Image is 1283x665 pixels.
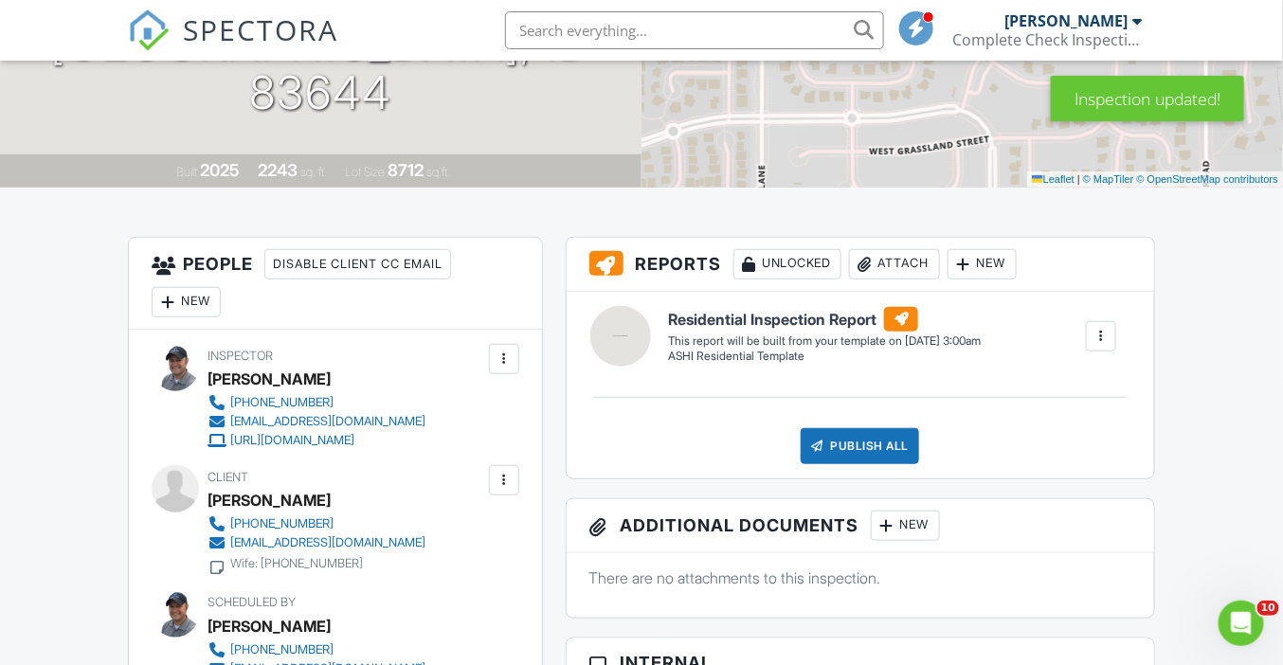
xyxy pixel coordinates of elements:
h3: Reports [567,238,1154,292]
a: [PHONE_NUMBER] [208,393,425,412]
div: New [152,287,221,317]
span: Lot Size [345,165,385,179]
div: [PERSON_NAME] [208,365,331,393]
div: [EMAIL_ADDRESS][DOMAIN_NAME] [230,535,425,550]
span: Built [176,165,197,179]
div: New [948,249,1017,279]
a: Leaflet [1032,173,1075,185]
div: ASHI Residential Template [668,349,981,365]
span: | [1077,173,1080,185]
a: [EMAIL_ADDRESS][DOMAIN_NAME] [208,533,425,552]
div: [PERSON_NAME] [208,486,331,514]
a: © OpenStreetMap contributors [1137,173,1278,185]
span: Inspector [208,349,273,363]
div: [PERSON_NAME] [1005,11,1129,30]
h3: Additional Documents [567,499,1154,553]
h6: Residential Inspection Report [668,307,981,332]
p: There are no attachments to this inspection. [589,567,1131,588]
iframe: Intercom live chat [1219,601,1264,646]
input: Search everything... [505,11,884,49]
div: 2243 [258,160,298,180]
img: The Best Home Inspection Software - Spectora [128,9,170,51]
div: [URL][DOMAIN_NAME] [230,433,354,448]
div: Publish All [801,428,919,464]
div: [PHONE_NUMBER] [230,395,334,410]
span: sq.ft. [426,165,450,179]
div: Wife: [PHONE_NUMBER] [230,556,363,571]
div: 2025 [200,160,240,180]
div: [EMAIL_ADDRESS][DOMAIN_NAME] [230,414,425,429]
a: SPECTORA [128,26,338,65]
a: [PHONE_NUMBER] [208,514,425,533]
div: Attach [849,249,940,279]
span: Client [208,470,248,484]
span: Scheduled By [208,595,296,609]
a: [URL][DOMAIN_NAME] [208,431,425,450]
a: [PHONE_NUMBER] [208,640,425,659]
h3: People [129,238,541,330]
div: 8712 [388,160,424,180]
div: [PHONE_NUMBER] [230,516,334,531]
div: [PERSON_NAME] [208,612,331,640]
div: This report will be built from your template on [DATE] 3:00am [668,333,981,349]
div: [PHONE_NUMBER] [230,642,334,657]
a: [EMAIL_ADDRESS][DOMAIN_NAME] [208,412,425,431]
div: Complete Check Inspections, LLC [953,30,1143,49]
span: SPECTORA [183,9,338,49]
div: Inspection updated! [1051,76,1244,121]
div: Disable Client CC Email [264,249,451,279]
div: Unlocked [733,249,841,279]
span: 10 [1257,601,1279,616]
span: sq. ft. [300,165,327,179]
a: © MapTiler [1083,173,1134,185]
div: New [871,511,940,541]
